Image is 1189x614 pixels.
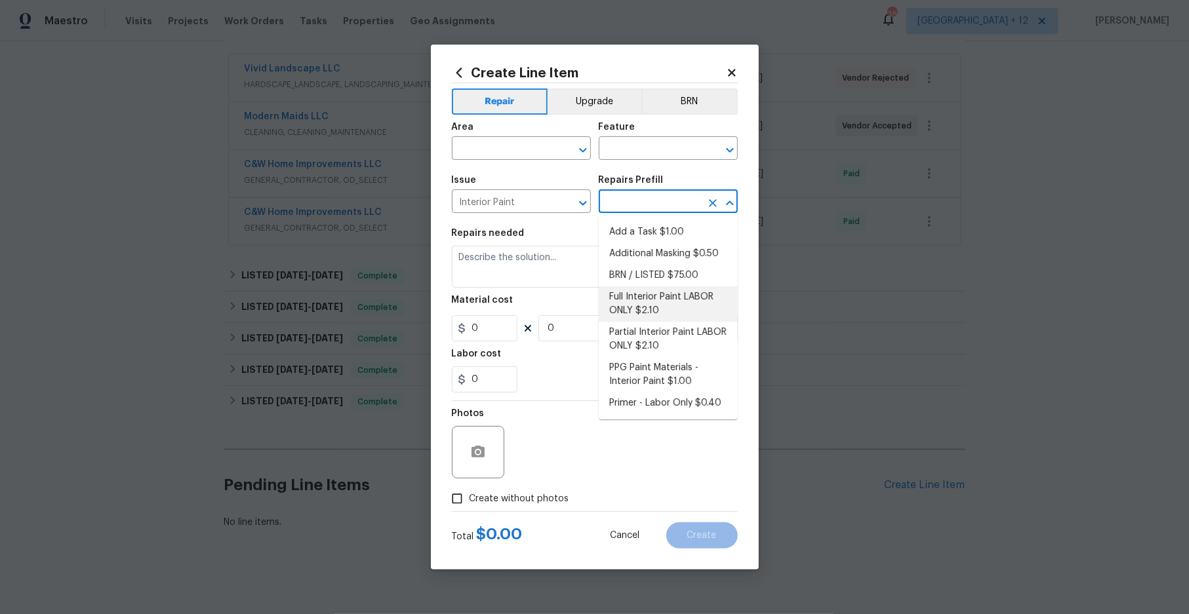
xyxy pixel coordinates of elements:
[452,66,726,80] h2: Create Line Item
[687,531,717,541] span: Create
[452,229,525,238] h5: Repairs needed
[721,194,739,212] button: Close
[452,349,502,358] h5: Labor cost
[599,221,738,243] li: Add a Task $1.00
[452,528,523,543] div: Total
[599,322,738,357] li: Partial Interior Paint LABOR ONLY $2.10
[452,88,548,115] button: Repair
[599,176,664,185] h5: Repairs Prefill
[477,526,523,542] span: $ 0.00
[599,123,635,132] h5: Feature
[574,194,592,212] button: Open
[704,194,722,212] button: Clear
[599,243,738,265] li: Additional Masking $0.50
[721,141,739,159] button: Open
[452,176,477,185] h5: Issue
[599,357,738,393] li: PPG Paint Materials - Interior Paint $1.00
[452,296,514,305] h5: Material cost
[611,531,640,541] span: Cancel
[574,141,592,159] button: Open
[599,393,738,414] li: Primer - Labor Only $0.40
[599,265,738,286] li: BRN / LISTED $75.00
[452,409,485,418] h5: Photos
[470,492,569,506] span: Create without photos
[666,522,738,548] button: Create
[548,88,641,115] button: Upgrade
[641,88,738,115] button: BRN
[590,522,661,548] button: Cancel
[599,286,738,322] li: Full Interior Paint LABOR ONLY $2.10
[452,123,474,132] h5: Area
